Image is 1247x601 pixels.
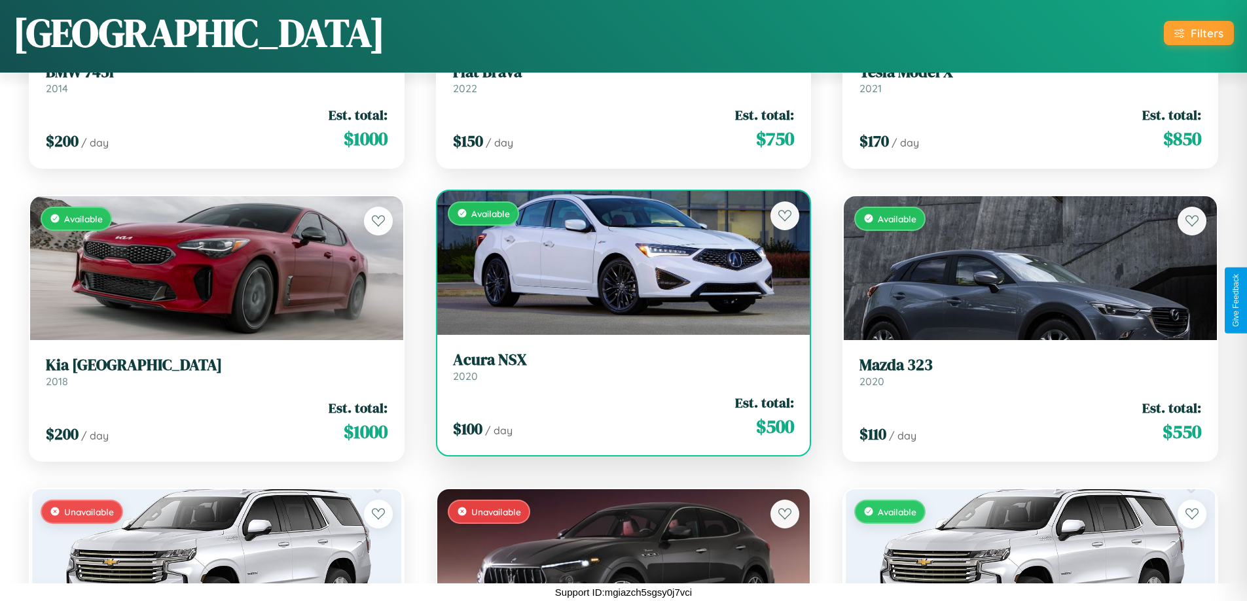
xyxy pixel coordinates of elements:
[453,82,477,95] span: 2022
[46,63,388,95] a: BMW 745i2014
[471,208,510,219] span: Available
[735,393,794,412] span: Est. total:
[46,82,68,95] span: 2014
[64,506,114,517] span: Unavailable
[453,63,795,82] h3: Fiat Brava
[46,130,79,152] span: $ 200
[859,375,884,388] span: 2020
[859,63,1201,95] a: Tesla Model X2021
[81,136,109,149] span: / day
[471,506,521,517] span: Unavailable
[81,429,109,442] span: / day
[1191,26,1223,40] div: Filters
[46,63,388,82] h3: BMW 745i
[453,351,795,383] a: Acura NSX2020
[878,506,916,517] span: Available
[859,356,1201,375] h3: Mazda 323
[1163,126,1201,152] span: $ 850
[486,136,513,149] span: / day
[485,424,513,437] span: / day
[13,6,385,60] h1: [GEOGRAPHIC_DATA]
[344,419,388,445] span: $ 1000
[329,105,388,124] span: Est. total:
[1231,274,1240,327] div: Give Feedback
[453,351,795,369] h3: Acura NSX
[859,423,886,445] span: $ 110
[892,136,919,149] span: / day
[46,356,388,375] h3: Kia [GEOGRAPHIC_DATA]
[46,375,68,388] span: 2018
[1142,105,1201,124] span: Est. total:
[859,356,1201,388] a: Mazda 3232020
[453,369,478,383] span: 2020
[46,423,79,445] span: $ 200
[735,105,794,124] span: Est. total:
[878,213,916,224] span: Available
[329,398,388,417] span: Est. total:
[889,429,916,442] span: / day
[859,63,1201,82] h3: Tesla Model X
[64,213,103,224] span: Available
[1164,21,1234,45] button: Filters
[555,583,692,601] p: Support ID: mgiazch5sgsy0j7vci
[453,130,483,152] span: $ 150
[453,63,795,95] a: Fiat Brava2022
[1142,398,1201,417] span: Est. total:
[756,126,794,152] span: $ 750
[859,82,882,95] span: 2021
[756,413,794,439] span: $ 500
[46,356,388,388] a: Kia [GEOGRAPHIC_DATA]2018
[859,130,889,152] span: $ 170
[1163,419,1201,445] span: $ 550
[344,126,388,152] span: $ 1000
[453,418,482,439] span: $ 100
